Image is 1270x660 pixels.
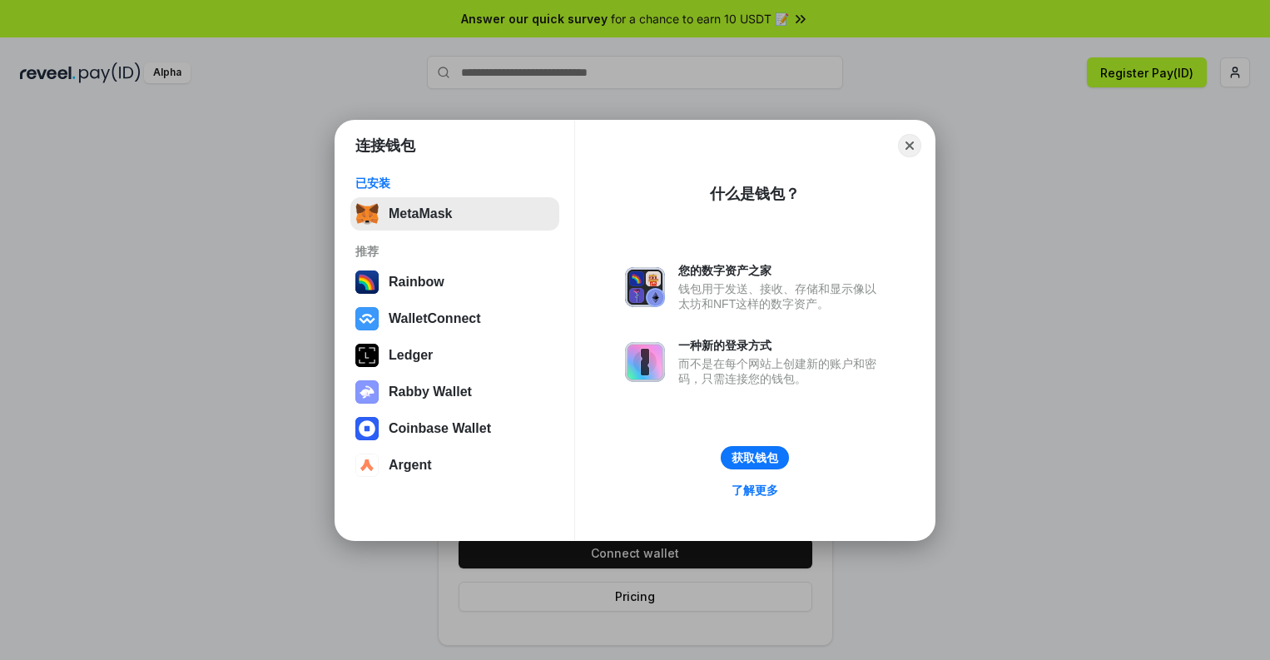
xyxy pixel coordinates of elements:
div: 您的数字资产之家 [678,263,885,278]
div: 一种新的登录方式 [678,338,885,353]
button: Rainbow [350,265,559,299]
button: Ledger [350,339,559,372]
img: svg+xml,%3Csvg%20xmlns%3D%22http%3A%2F%2Fwww.w3.org%2F2000%2Fsvg%22%20fill%3D%22none%22%20viewBox... [355,380,379,404]
div: 获取钱包 [732,450,778,465]
img: svg+xml,%3Csvg%20width%3D%22120%22%20height%3D%22120%22%20viewBox%3D%220%200%20120%20120%22%20fil... [355,270,379,294]
img: svg+xml,%3Csvg%20width%3D%2228%22%20height%3D%2228%22%20viewBox%3D%220%200%2028%2028%22%20fill%3D... [355,454,379,477]
div: Rainbow [389,275,444,290]
button: MetaMask [350,197,559,231]
div: Ledger [389,348,433,363]
h1: 连接钱包 [355,136,415,156]
button: WalletConnect [350,302,559,335]
button: Argent [350,449,559,482]
button: Coinbase Wallet [350,412,559,445]
img: svg+xml,%3Csvg%20width%3D%2228%22%20height%3D%2228%22%20viewBox%3D%220%200%2028%2028%22%20fill%3D... [355,417,379,440]
div: 推荐 [355,244,554,259]
button: Close [898,134,921,157]
div: WalletConnect [389,311,481,326]
div: 已安装 [355,176,554,191]
button: 获取钱包 [721,446,789,469]
div: 钱包用于发送、接收、存储和显示像以太坊和NFT这样的数字资产。 [678,281,885,311]
div: Rabby Wallet [389,385,472,399]
div: Coinbase Wallet [389,421,491,436]
img: svg+xml,%3Csvg%20width%3D%2228%22%20height%3D%2228%22%20viewBox%3D%220%200%2028%2028%22%20fill%3D... [355,307,379,330]
img: svg+xml,%3Csvg%20xmlns%3D%22http%3A%2F%2Fwww.w3.org%2F2000%2Fsvg%22%20width%3D%2228%22%20height%3... [355,344,379,367]
div: MetaMask [389,206,452,221]
img: svg+xml,%3Csvg%20fill%3D%22none%22%20height%3D%2233%22%20viewBox%3D%220%200%2035%2033%22%20width%... [355,202,379,226]
button: Rabby Wallet [350,375,559,409]
a: 了解更多 [722,479,788,501]
div: 而不是在每个网站上创建新的账户和密码，只需连接您的钱包。 [678,356,885,386]
div: Argent [389,458,432,473]
div: 什么是钱包？ [710,184,800,204]
div: 了解更多 [732,483,778,498]
img: svg+xml,%3Csvg%20xmlns%3D%22http%3A%2F%2Fwww.w3.org%2F2000%2Fsvg%22%20fill%3D%22none%22%20viewBox... [625,342,665,382]
img: svg+xml,%3Csvg%20xmlns%3D%22http%3A%2F%2Fwww.w3.org%2F2000%2Fsvg%22%20fill%3D%22none%22%20viewBox... [625,267,665,307]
